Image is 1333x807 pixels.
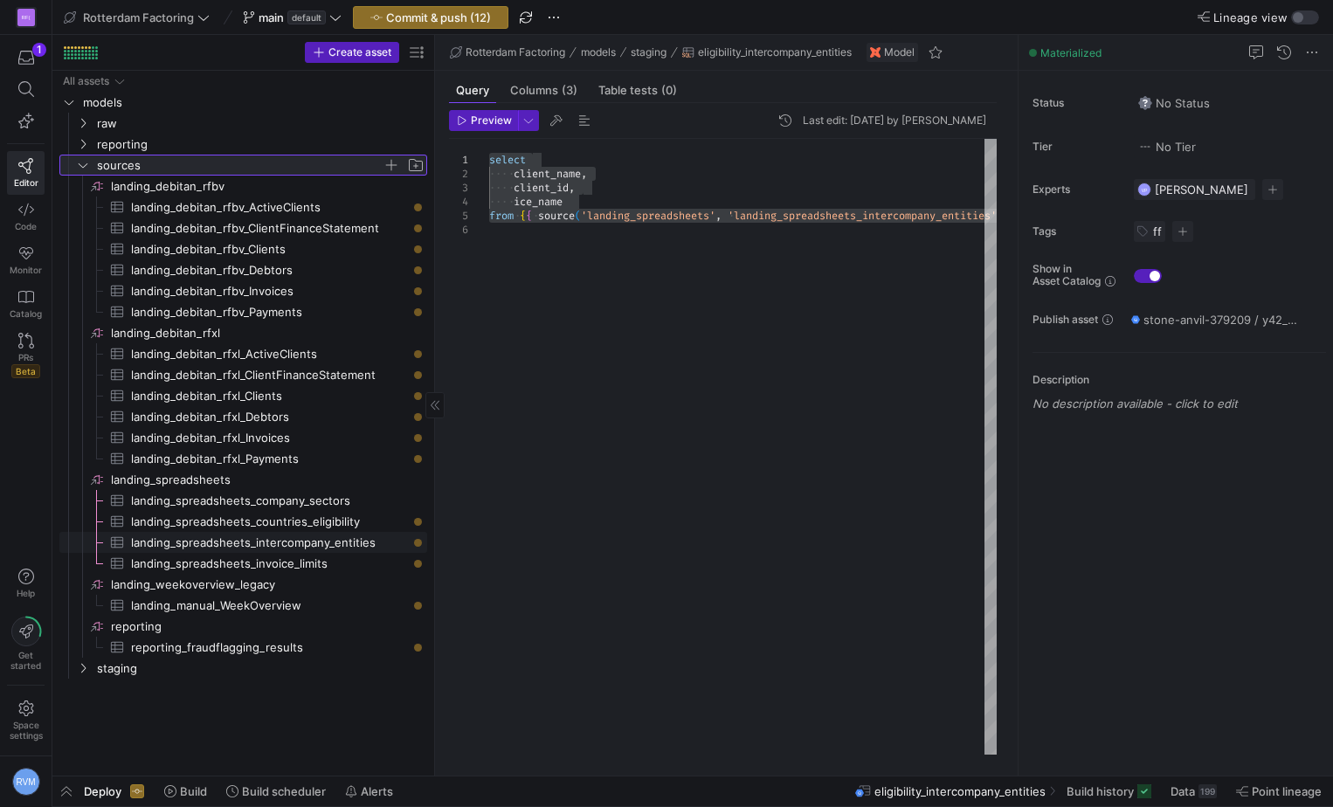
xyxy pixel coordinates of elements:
span: landing_debitan_rfbv_ClientFinanceStatement​​​​​​​​​ [131,218,407,238]
span: reporting_fraudflagging_results​​​​​​​​​ [131,638,407,658]
span: Build scheduler [242,784,326,798]
span: default [287,10,326,24]
span: reporting​​​​​​​​ [111,617,425,637]
span: Data [1171,784,1195,798]
span: Alerts [361,784,393,798]
span: PRs [18,352,33,362]
span: Lineage view [1213,10,1288,24]
button: Alerts [337,776,401,806]
p: No description available - click to edit [1033,397,1326,410]
span: raw [97,114,425,134]
a: landing_debitan_rfbv_Debtors​​​​​​​​​ [59,259,427,280]
div: VP [1137,183,1151,197]
span: Deploy [84,784,121,798]
button: Build scheduler [218,776,334,806]
a: landing_debitan_rfxl_ClientFinanceStatement​​​​​​​​​ [59,364,427,385]
div: All assets [63,75,109,87]
span: Rotterdam Factoring [83,10,194,24]
span: ice_name [514,195,563,209]
span: Tags [1033,225,1120,238]
span: No Status [1138,96,1210,110]
div: Press SPACE to select this row. [59,553,427,574]
div: Press SPACE to select this row. [59,511,427,532]
a: landing_debitan_rfbv_Invoices​​​​​​​​​ [59,280,427,301]
div: 2 [449,167,468,181]
a: reporting_fraudflagging_results​​​​​​​​​ [59,637,427,658]
div: 5 [449,209,468,223]
div: 1 [449,153,468,167]
a: landing_spreadsheets_invoice_limits​​​​​​​​​ [59,553,427,574]
button: eligibility_intercompany_entities [678,42,856,63]
span: stone-anvil-379209 / y42_Rotterdam_Factoring_main / eligibility_intercompany_entities [1143,313,1297,327]
a: Editor [7,151,45,195]
span: Publish asset [1033,314,1098,326]
button: Rotterdam Factoring [445,42,570,63]
a: landing_debitan_rfxl_ActiveClients​​​​​​​​​ [59,343,427,364]
a: Spacesettings [7,693,45,748]
span: Preview [471,114,512,127]
a: Catalog [7,282,45,326]
span: landing_spreadsheets_company_sectors​​​​​​​​​ [131,491,407,511]
span: [PERSON_NAME] [1155,183,1248,197]
button: staging [626,42,671,63]
div: RVM [12,768,40,796]
a: RF( [7,3,45,32]
a: landing_debitan_rfxl_Debtors​​​​​​​​​ [59,406,427,427]
span: sources [97,155,383,176]
div: Press SPACE to select this row. [59,176,427,197]
span: landing_debitan_rfbv_Invoices​​​​​​​​​ [131,281,407,301]
a: reporting​​​​​​​​ [59,616,427,637]
div: Last edit: [DATE] by [PERSON_NAME] [803,114,986,127]
span: eligibility_intercompany_entities [874,784,1046,798]
span: Get started [10,650,41,671]
span: Monitor [10,265,42,275]
a: Monitor [7,238,45,282]
a: Code [7,195,45,238]
span: reporting [97,134,425,155]
div: 6 [449,223,468,237]
div: Press SPACE to select this row. [59,134,427,155]
span: landing_spreadsheets_invoice_limits​​​​​​​​​ [131,554,407,574]
button: Preview [449,110,518,131]
span: Columns [510,85,577,96]
a: landing_debitan_rfxl​​​​​​​​ [59,322,427,343]
span: client_id [514,181,569,195]
span: (3) [562,85,577,96]
div: Press SPACE to select this row. [59,406,427,427]
span: landing_debitan_rfxl_Payments​​​​​​​​​ [131,449,407,469]
a: landing_debitan_rfbv_ActiveClients​​​​​​​​​ [59,197,427,217]
button: Data199 [1163,776,1225,806]
span: Help [15,588,37,598]
a: landing_debitan_rfbv​​​​​​​​ [59,176,427,197]
span: Show in Asset Catalog [1033,263,1101,287]
span: Beta [11,364,40,378]
span: landing_debitan_rfbv​​​​​​​​ [111,176,425,197]
a: landing_spreadsheets_countries_eligibility​​​​​​​​​ [59,511,427,532]
div: 4 [449,195,468,209]
a: landing_debitan_rfxl_Clients​​​​​​​​​ [59,385,427,406]
button: No statusNo Status [1134,92,1214,114]
div: Press SPACE to select this row. [59,658,427,679]
div: Press SPACE to select this row. [59,574,427,595]
span: client_name [514,167,581,181]
div: 3 [449,181,468,195]
div: Press SPACE to select this row. [59,385,427,406]
span: , [715,209,722,223]
span: Query [456,85,489,96]
img: No tier [1138,140,1152,154]
span: Status [1033,97,1120,109]
a: landing_spreadsheets_company_sectors​​​​​​​​​ [59,490,427,511]
div: Press SPACE to select this row. [59,469,427,490]
span: select [489,153,526,167]
div: Press SPACE to select this row. [59,322,427,343]
a: landing_manual_WeekOverview​​​​​​​​​ [59,595,427,616]
span: landing_spreadsheets​​​​​​​​ [111,470,425,490]
span: landing_spreadsheets_intercompany_entities​​​​​​​​​ [131,533,407,553]
button: 1 [7,42,45,73]
span: 'landing_spreadsheets' [581,209,715,223]
a: landing_debitan_rfxl_Payments​​​​​​​​​ [59,448,427,469]
span: source [538,209,575,223]
button: models [577,42,620,63]
button: RVM [7,763,45,800]
a: landing_debitan_rfxl_Invoices​​​​​​​​​ [59,427,427,448]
